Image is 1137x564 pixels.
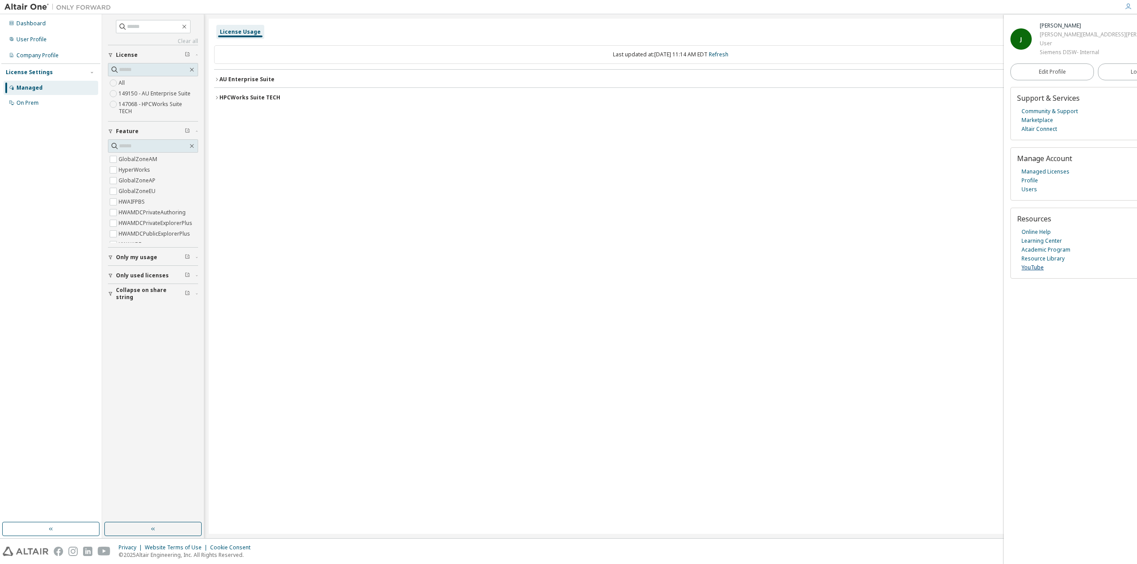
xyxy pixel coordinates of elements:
span: Resources [1017,214,1051,224]
img: altair_logo.svg [3,547,48,556]
div: On Prem [16,99,39,106]
div: HPCWorks Suite TECH [219,94,280,101]
a: Managed Licenses [1022,167,1069,176]
div: Managed [16,84,43,91]
span: Only my usage [116,254,157,261]
span: Clear filter [185,272,190,279]
span: Manage Account [1017,154,1072,163]
a: Users [1022,185,1037,194]
button: License [108,45,198,65]
div: Company Profile [16,52,59,59]
div: Cookie Consent [210,544,256,551]
label: 147068 - HPCWorks Suite TECH [119,99,198,117]
div: User Profile [16,36,47,43]
img: instagram.svg [68,547,78,556]
button: Collapse on share string [108,284,198,304]
span: Clear filter [185,254,190,261]
button: Only used licenses [108,266,198,285]
label: GlobalZoneAP [119,175,157,186]
div: License Usage [220,28,261,35]
label: HWAMDCPrivateAuthoring [119,207,187,218]
a: Learning Center [1022,237,1062,245]
div: Website Terms of Use [145,544,210,551]
span: Feature [116,128,139,135]
a: Resource Library [1022,254,1065,263]
span: J [1020,35,1022,43]
img: youtube.svg [98,547,111,556]
span: Clear filter [185,290,190,297]
span: Clear filter [185,128,190,135]
span: License [116,51,138,59]
img: Altair One [4,3,115,12]
label: HWAMDCPublicExplorerPlus [119,229,192,239]
img: facebook.svg [54,547,63,556]
label: All [119,78,127,88]
span: Clear filter [185,51,190,59]
div: License Settings [6,69,53,76]
button: AU Enterprise SuiteLicense ID: 149150 [214,70,1127,89]
span: Collapse on share string [116,287,185,301]
a: Edit Profile [1010,63,1094,80]
label: HWAMDCPrivateExplorerPlus [119,218,194,229]
button: HPCWorks Suite TECHLicense ID: 147068 [214,88,1127,107]
a: Online Help [1022,228,1051,237]
button: Feature [108,122,198,141]
a: Academic Program [1022,245,1070,254]
a: Refresh [709,51,728,58]
div: AU Enterprise Suite [219,76,274,83]
img: linkedin.svg [83,547,92,556]
span: Only used licenses [116,272,169,279]
span: Support & Services [1017,93,1080,103]
label: HyperWorks [119,165,152,175]
label: HWAWPF [119,239,143,250]
span: Edit Profile [1039,68,1066,75]
a: YouTube [1022,263,1044,272]
div: Dashboard [16,20,46,27]
button: Only my usage [108,248,198,267]
label: 149150 - AU Enterprise Suite [119,88,192,99]
a: Community & Support [1022,107,1078,116]
p: © 2025 Altair Engineering, Inc. All Rights Reserved. [119,551,256,559]
a: Clear all [108,38,198,45]
label: GlobalZoneEU [119,186,157,197]
a: Altair Connect [1022,125,1057,134]
a: Marketplace [1022,116,1053,125]
div: Privacy [119,544,145,551]
div: Last updated at: [DATE] 11:14 AM EDT [214,45,1127,64]
label: GlobalZoneAM [119,154,159,165]
a: Profile [1022,176,1038,185]
label: HWAIFPBS [119,197,147,207]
